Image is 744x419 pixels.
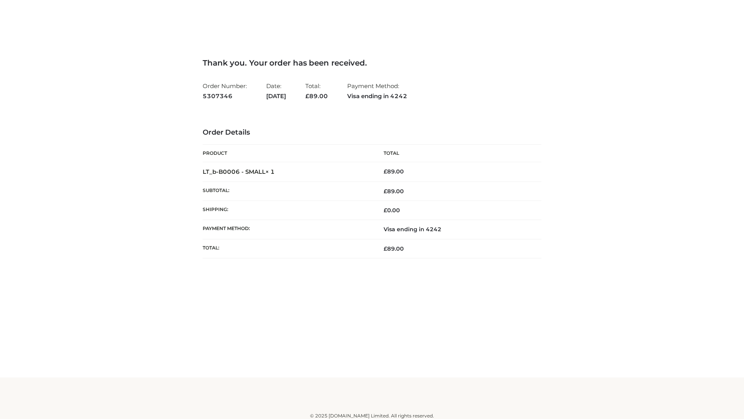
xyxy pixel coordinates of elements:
h3: Thank you. Your order has been received. [203,58,541,68]
li: Payment Method: [347,79,407,103]
th: Subtotal: [203,182,372,201]
bdi: 0.00 [384,207,400,214]
h3: Order Details [203,128,541,137]
span: £ [305,92,309,100]
strong: Visa ending in 4242 [347,91,407,101]
span: £ [384,207,387,214]
th: Shipping: [203,201,372,220]
th: Payment method: [203,220,372,239]
strong: × 1 [265,168,275,175]
strong: LT_b-B0006 - SMALL [203,168,275,175]
li: Order Number: [203,79,247,103]
bdi: 89.00 [384,168,404,175]
td: Visa ending in 4242 [372,220,541,239]
strong: [DATE] [266,91,286,101]
th: Product [203,145,372,162]
span: 89.00 [384,245,404,252]
th: Total: [203,239,372,258]
span: 89.00 [305,92,328,100]
span: £ [384,168,387,175]
span: £ [384,188,387,195]
th: Total [372,145,541,162]
span: 89.00 [384,188,404,195]
li: Total: [305,79,328,103]
span: £ [384,245,387,252]
li: Date: [266,79,286,103]
strong: 5307346 [203,91,247,101]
